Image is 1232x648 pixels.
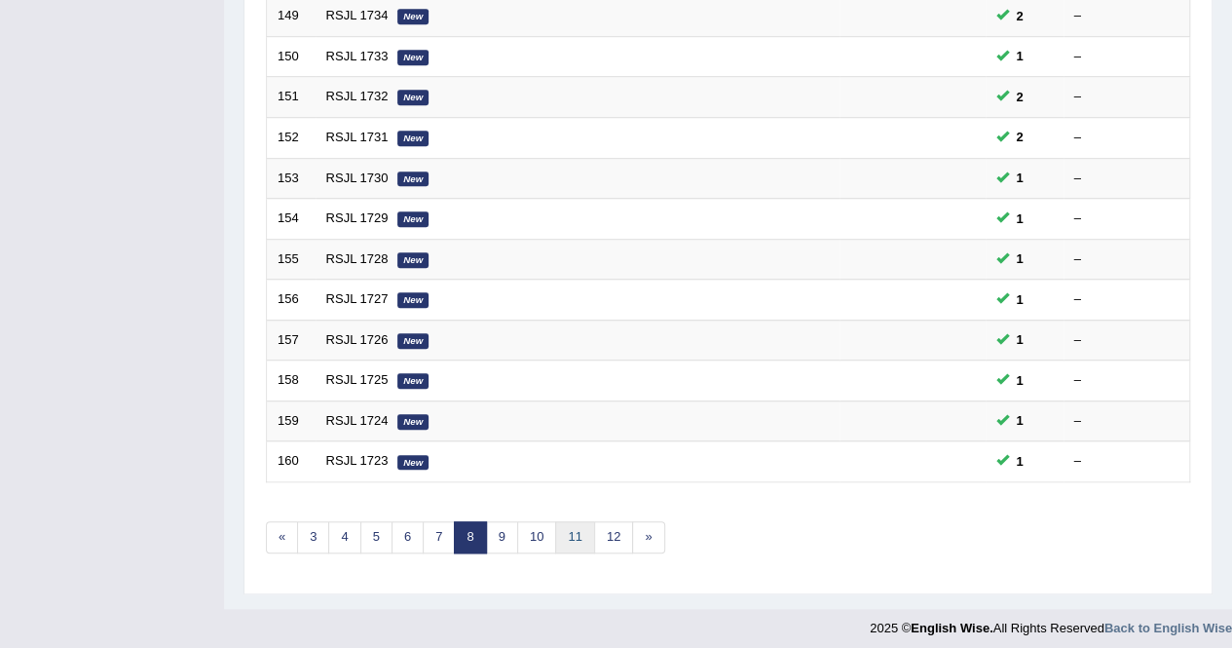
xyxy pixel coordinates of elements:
[397,333,429,349] em: New
[267,158,316,199] td: 153
[267,320,316,361] td: 157
[1074,412,1179,431] div: –
[1074,88,1179,106] div: –
[1074,129,1179,147] div: –
[1074,250,1179,269] div: –
[392,521,424,553] a: 6
[1009,248,1031,269] span: You can still take this question
[397,211,429,227] em: New
[397,90,429,105] em: New
[326,413,389,428] a: RSJL 1724
[397,252,429,268] em: New
[326,291,389,306] a: RSJL 1727
[267,280,316,321] td: 156
[1104,621,1232,635] a: Back to English Wise
[326,210,389,225] a: RSJL 1729
[1074,290,1179,309] div: –
[1009,451,1031,472] span: You can still take this question
[397,414,429,430] em: New
[632,521,664,553] a: »
[1009,168,1031,188] span: You can still take this question
[267,117,316,158] td: 152
[326,8,389,22] a: RSJL 1734
[267,239,316,280] td: 155
[326,372,389,387] a: RSJL 1725
[326,171,389,185] a: RSJL 1730
[1009,87,1031,107] span: You can still take this question
[594,521,633,553] a: 12
[1009,127,1031,147] span: You can still take this question
[360,521,392,553] a: 5
[267,36,316,77] td: 150
[1074,48,1179,66] div: –
[1074,7,1179,25] div: –
[397,131,429,146] em: New
[326,251,389,266] a: RSJL 1728
[486,521,518,553] a: 9
[266,521,298,553] a: «
[423,521,455,553] a: 7
[1009,370,1031,391] span: You can still take this question
[326,332,389,347] a: RSJL 1726
[297,521,329,553] a: 3
[1074,452,1179,471] div: –
[1074,210,1179,228] div: –
[1009,6,1031,26] span: You can still take this question
[397,172,429,187] em: New
[326,453,389,468] a: RSJL 1723
[267,77,316,118] td: 151
[1009,209,1031,229] span: You can still take this question
[397,9,429,24] em: New
[397,373,429,389] em: New
[517,521,556,553] a: 10
[555,521,594,553] a: 11
[1074,331,1179,350] div: –
[326,130,389,144] a: RSJL 1731
[267,400,316,441] td: 159
[1074,371,1179,390] div: –
[454,521,486,553] a: 8
[1074,170,1179,188] div: –
[911,621,992,635] strong: English Wise.
[397,292,429,308] em: New
[267,199,316,240] td: 154
[397,50,429,65] em: New
[267,441,316,482] td: 160
[1009,410,1031,431] span: You can still take this question
[1009,289,1031,310] span: You can still take this question
[267,361,316,401] td: 158
[397,455,429,471] em: New
[326,89,389,103] a: RSJL 1732
[328,521,360,553] a: 4
[870,609,1232,637] div: 2025 © All Rights Reserved
[1009,46,1031,66] span: You can still take this question
[1009,329,1031,350] span: You can still take this question
[326,49,389,63] a: RSJL 1733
